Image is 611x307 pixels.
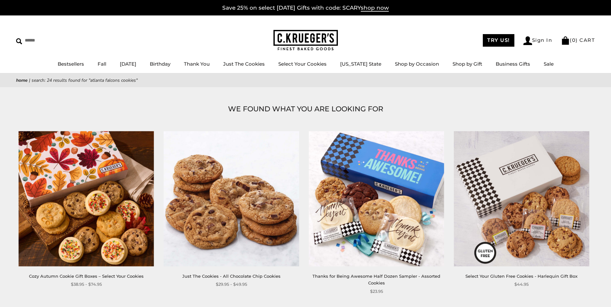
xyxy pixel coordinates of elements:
[465,274,578,279] a: Select Your Gluten Free Cookies - Harlequin Gift Box
[523,36,552,45] a: Sign In
[29,77,30,83] span: |
[216,281,247,288] span: $29.95 - $49.95
[361,5,389,12] span: shop now
[395,61,439,67] a: Shop by Occasion
[16,35,93,45] input: Search
[16,77,28,83] a: Home
[370,288,383,295] span: $23.95
[496,61,530,67] a: Business Gifts
[273,30,338,51] img: C.KRUEGER'S
[16,38,22,44] img: Search
[222,5,389,12] a: Save 25% on select [DATE] Gifts with code: SCARYshop now
[32,77,138,83] span: Search: 24 results found for "ATLANTA FALCONS COOKIES"
[561,36,570,45] img: Bag
[312,274,440,285] a: Thanks for Being Awesome Half Dozen Sampler - Assorted Cookies
[150,61,170,67] a: Birthday
[58,61,84,67] a: Bestsellers
[309,131,444,266] img: Thanks for Being Awesome Half Dozen Sampler - Assorted Cookies
[453,61,482,67] a: Shop by Gift
[514,281,529,288] span: $44.95
[544,61,554,67] a: Sale
[29,274,144,279] a: Cozy Autumn Cookie Gift Boxes – Select Your Cookies
[16,77,595,84] nav: breadcrumbs
[278,61,327,67] a: Select Your Cookies
[18,131,154,266] img: Cozy Autumn Cookie Gift Boxes – Select Your Cookies
[182,274,281,279] a: Just The Cookies - All Chocolate Chip Cookies
[26,103,585,115] h1: WE FOUND WHAT YOU ARE LOOKING FOR
[454,131,589,266] img: Select Your Gluten Free Cookies - Harlequin Gift Box
[340,61,381,67] a: [US_STATE] State
[561,37,595,43] a: (0) CART
[184,61,210,67] a: Thank You
[223,61,265,67] a: Just The Cookies
[523,36,532,45] img: Account
[572,37,576,43] span: 0
[71,281,102,288] span: $38.95 - $74.95
[164,131,299,266] img: Just The Cookies - All Chocolate Chip Cookies
[120,61,136,67] a: [DATE]
[483,34,514,47] a: TRY US!
[98,61,106,67] a: Fall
